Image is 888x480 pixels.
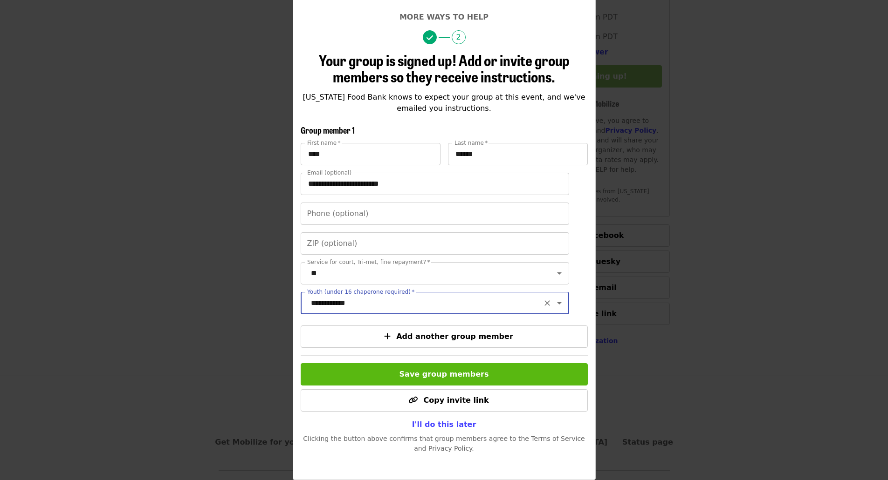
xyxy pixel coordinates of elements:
[307,289,414,295] label: Youth (under 16 chaperone required)
[301,203,569,225] input: Phone (optional)
[303,435,585,452] span: Clicking the button above confirms that group members agree to the Terms of Service and Privacy P...
[319,49,570,87] span: Your group is signed up! Add or invite group members so they receive instructions.
[307,170,351,176] label: Email (optional)
[303,93,585,113] span: [US_STATE] Food Bank knows to expect your group at this event, and we've emailed you instructions.
[384,332,391,341] i: plus icon
[452,30,466,44] span: 2
[396,332,513,341] span: Add another group member
[423,396,489,405] span: Copy invite link
[301,325,588,348] button: Add another group member
[301,143,441,165] input: First name
[448,143,588,165] input: Last name
[553,267,566,280] button: Open
[553,297,566,310] button: Open
[399,370,489,379] span: Save group members
[307,259,430,265] label: Service for court, Tri-met, fine repayment?
[541,297,554,310] button: Clear
[301,124,355,136] span: Group member 1
[412,420,476,429] span: I'll do this later
[301,232,569,255] input: ZIP (optional)
[301,389,588,412] button: Copy invite link
[454,140,488,146] label: Last name
[301,173,569,195] input: Email (optional)
[301,363,588,385] button: Save group members
[307,140,341,146] label: First name
[399,13,489,21] span: More ways to help
[405,415,484,434] button: I'll do this later
[408,396,418,405] i: link icon
[427,34,433,42] i: check icon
